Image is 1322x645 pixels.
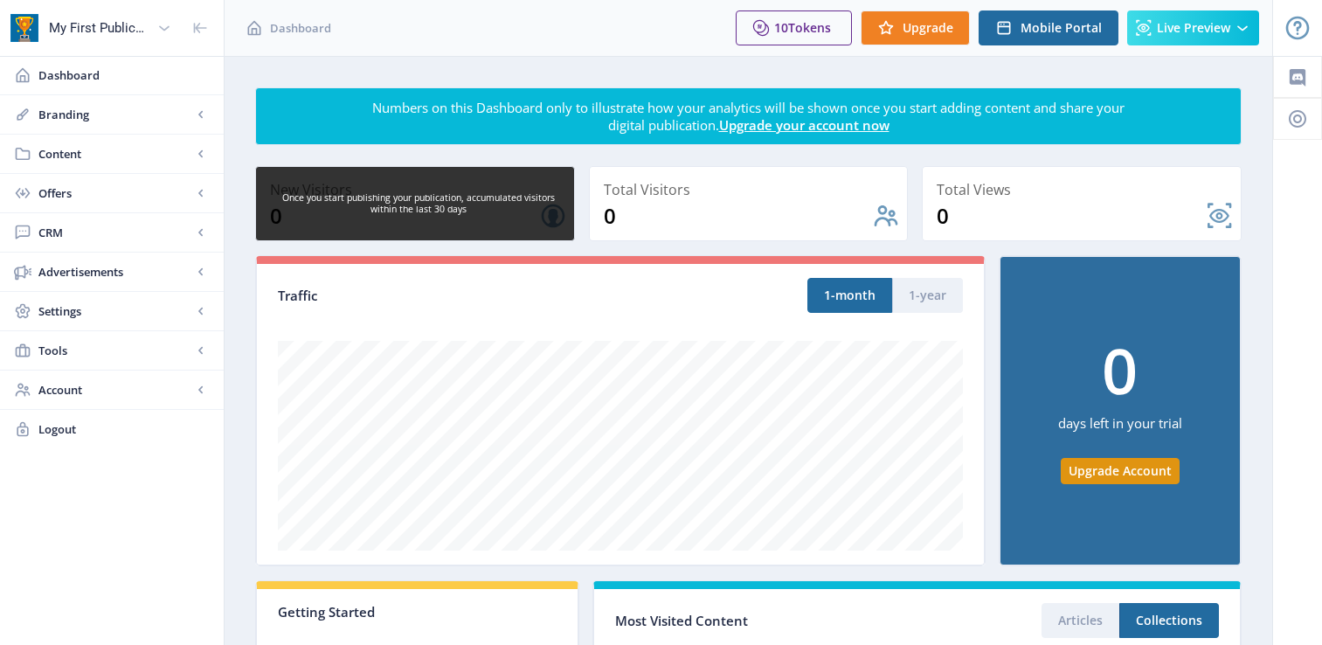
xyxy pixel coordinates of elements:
[1058,401,1182,458] div: days left in your trial
[49,9,150,47] div: My First Publication
[371,99,1126,134] div: Numbers on this Dashboard only to illustrate how your analytics will be shown once you start addi...
[38,420,210,438] span: Logout
[937,202,1206,230] div: 0
[861,10,970,45] button: Upgrade
[1042,603,1119,638] button: Articles
[1157,21,1230,35] span: Live Preview
[1119,603,1219,638] button: Collections
[937,177,1234,202] div: Total Views
[604,177,901,202] div: Total Visitors
[278,603,557,621] div: Getting Started
[38,184,192,202] span: Offers
[38,381,192,399] span: Account
[903,21,953,35] span: Upgrade
[807,278,892,313] button: 1-month
[1102,338,1138,401] div: 0
[1061,458,1180,484] button: Upgrade Account
[278,286,620,306] div: Traffic
[979,10,1118,45] button: Mobile Portal
[892,278,963,313] button: 1-year
[38,145,192,163] span: Content
[736,10,852,45] button: 10Tokens
[38,224,192,241] span: CRM
[38,342,192,359] span: Tools
[10,14,38,42] img: app-icon.png
[38,302,192,320] span: Settings
[38,66,210,84] span: Dashboard
[1021,21,1102,35] span: Mobile Portal
[719,116,889,134] a: Upgrade your account now
[1127,10,1259,45] button: Live Preview
[615,607,917,635] div: Most Visited Content
[38,106,192,123] span: Branding
[38,263,192,281] span: Advertisements
[604,202,873,230] div: 0
[788,19,831,36] span: Tokens
[270,19,331,37] span: Dashboard
[270,192,567,214] div: Once you start publishing your publication, accumulated visitors within the last 30 days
